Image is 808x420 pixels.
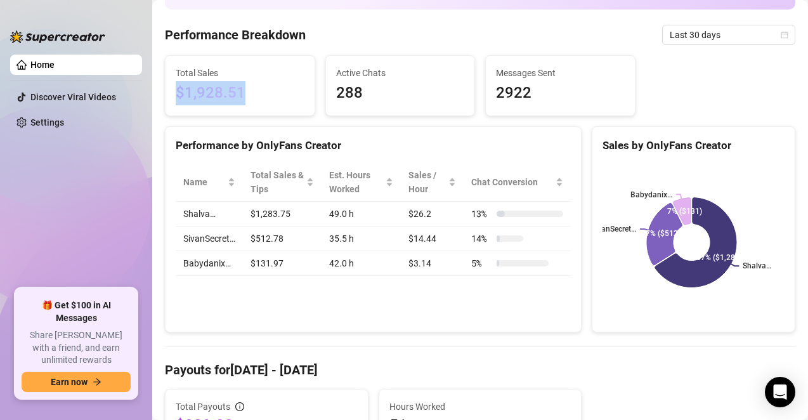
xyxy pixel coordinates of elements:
img: logo-BBDzfeDw.svg [10,30,105,43]
text: SivanSecret… [591,225,636,233]
td: $3.14 [401,251,464,276]
span: Total Sales [176,66,304,80]
td: SivanSecret… [176,226,243,251]
span: Total Sales & Tips [251,168,304,196]
div: Sales by OnlyFans Creator [603,137,785,154]
span: Share [PERSON_NAME] with a friend, and earn unlimited rewards [22,329,131,367]
text: Shalva… [743,262,772,271]
span: 🎁 Get $100 in AI Messages [22,299,131,324]
td: 42.0 h [322,251,401,276]
td: 35.5 h [322,226,401,251]
span: Last 30 days [670,25,788,44]
span: 2922 [496,81,625,105]
td: Shalva… [176,202,243,226]
span: Name [183,175,225,189]
div: Est. Hours Worked [329,168,383,196]
h4: Performance Breakdown [165,26,306,44]
span: 5 % [471,256,492,270]
span: calendar [781,31,788,39]
td: $14.44 [401,226,464,251]
td: $131.97 [243,251,322,276]
a: Settings [30,117,64,128]
span: 13 % [471,207,492,221]
span: Total Payouts [176,400,230,414]
a: Discover Viral Videos [30,92,116,102]
span: Hours Worked [389,400,571,414]
td: $26.2 [401,202,464,226]
button: Earn nowarrow-right [22,372,131,392]
td: $512.78 [243,226,322,251]
td: 49.0 h [322,202,401,226]
span: 14 % [471,232,492,246]
th: Name [176,163,243,202]
th: Sales / Hour [401,163,464,202]
td: Babydanix… [176,251,243,276]
span: Earn now [51,377,88,387]
th: Chat Conversion [464,163,571,202]
div: Performance by OnlyFans Creator [176,137,571,154]
td: $1,283.75 [243,202,322,226]
div: Open Intercom Messenger [765,377,795,407]
h4: Payouts for [DATE] - [DATE] [165,361,795,379]
span: Sales / Hour [408,168,446,196]
a: Home [30,60,55,70]
span: Messages Sent [496,66,625,80]
span: $1,928.51 [176,81,304,105]
span: Chat Conversion [471,175,553,189]
span: info-circle [235,402,244,411]
th: Total Sales & Tips [243,163,322,202]
span: Active Chats [336,66,465,80]
text: Babydanix… [630,190,672,199]
span: arrow-right [93,377,101,386]
span: 288 [336,81,465,105]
